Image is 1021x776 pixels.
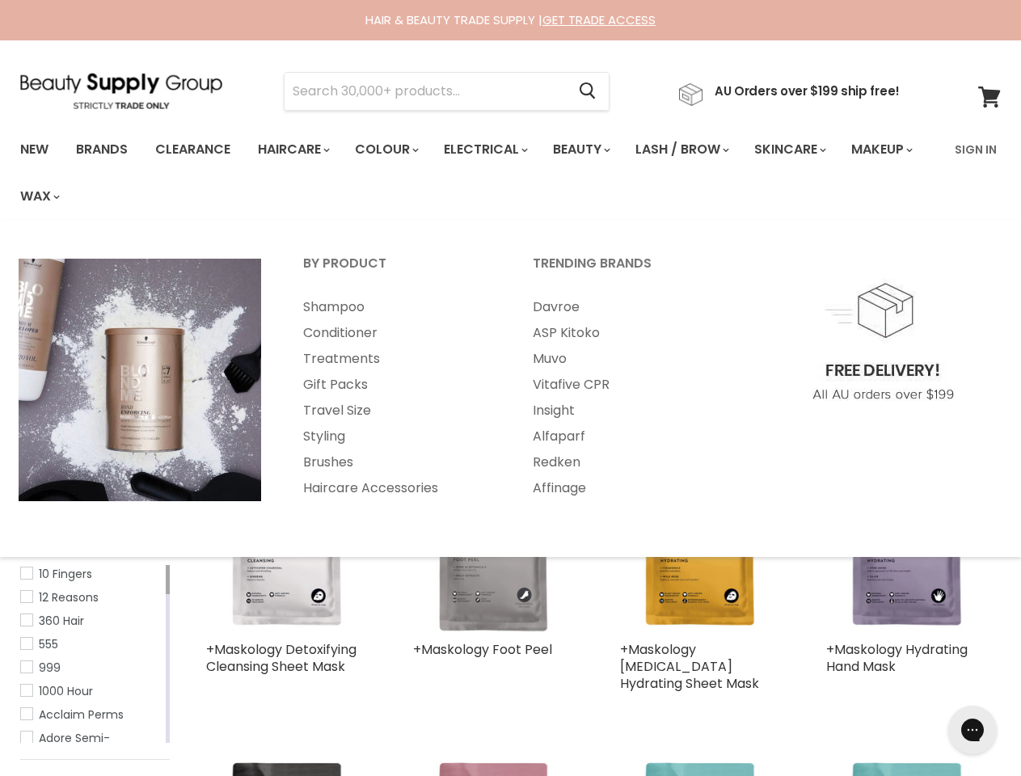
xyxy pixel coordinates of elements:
[513,294,739,320] a: Davroe
[39,706,124,723] span: Acclaim Perms
[283,346,509,372] a: Treatments
[20,612,162,630] a: 360 Hair
[20,565,162,583] a: 10 Fingers
[20,729,162,765] a: Adore Semi-Permanent Hair Color
[20,635,162,653] a: 555
[566,73,609,110] button: Search
[8,133,61,167] a: New
[283,475,509,501] a: Haircare Accessories
[39,683,93,699] span: 1000 Hour
[284,72,610,111] form: Product
[283,398,509,424] a: Travel Size
[432,133,538,167] a: Electrical
[39,613,84,629] span: 360 Hair
[413,640,552,659] a: +Maskology Foot Peel
[513,424,739,449] a: Alfaparf
[39,636,58,652] span: 555
[839,133,922,167] a: Makeup
[64,133,140,167] a: Brands
[283,424,509,449] a: Styling
[20,588,162,606] a: 12 Reasons
[513,320,739,346] a: ASP Kitoko
[283,449,509,475] a: Brushes
[542,11,656,28] a: GET TRADE ACCESS
[283,372,509,398] a: Gift Packs
[623,133,739,167] a: Lash / Brow
[39,589,99,605] span: 12 Reasons
[513,346,739,372] a: Muvo
[20,682,162,700] a: 1000 Hour
[945,133,1006,167] a: Sign In
[283,320,509,346] a: Conditioner
[39,566,92,582] span: 10 Fingers
[513,372,739,398] a: Vitafive CPR
[283,251,509,291] a: By Product
[513,251,739,291] a: Trending Brands
[8,179,70,213] a: Wax
[285,73,566,110] input: Search
[39,730,160,764] span: Adore Semi-Permanent Hair Color
[513,398,739,424] a: Insight
[742,133,836,167] a: Skincare
[513,449,739,475] a: Redken
[206,640,357,676] a: +Maskology Detoxifying Cleansing Sheet Mask
[8,126,945,220] ul: Main menu
[343,133,428,167] a: Colour
[620,640,759,693] a: +Maskology [MEDICAL_DATA] Hydrating Sheet Mask
[39,660,61,676] span: 999
[20,659,162,677] a: 999
[20,706,162,723] a: Acclaim Perms
[143,133,243,167] a: Clearance
[283,294,509,501] ul: Main menu
[541,133,620,167] a: Beauty
[283,294,509,320] a: Shampoo
[246,133,340,167] a: Haircare
[940,700,1005,760] iframe: Gorgias live chat messenger
[513,475,739,501] a: Affinage
[513,294,739,501] ul: Main menu
[826,640,968,676] a: +Maskology Hydrating Hand Mask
